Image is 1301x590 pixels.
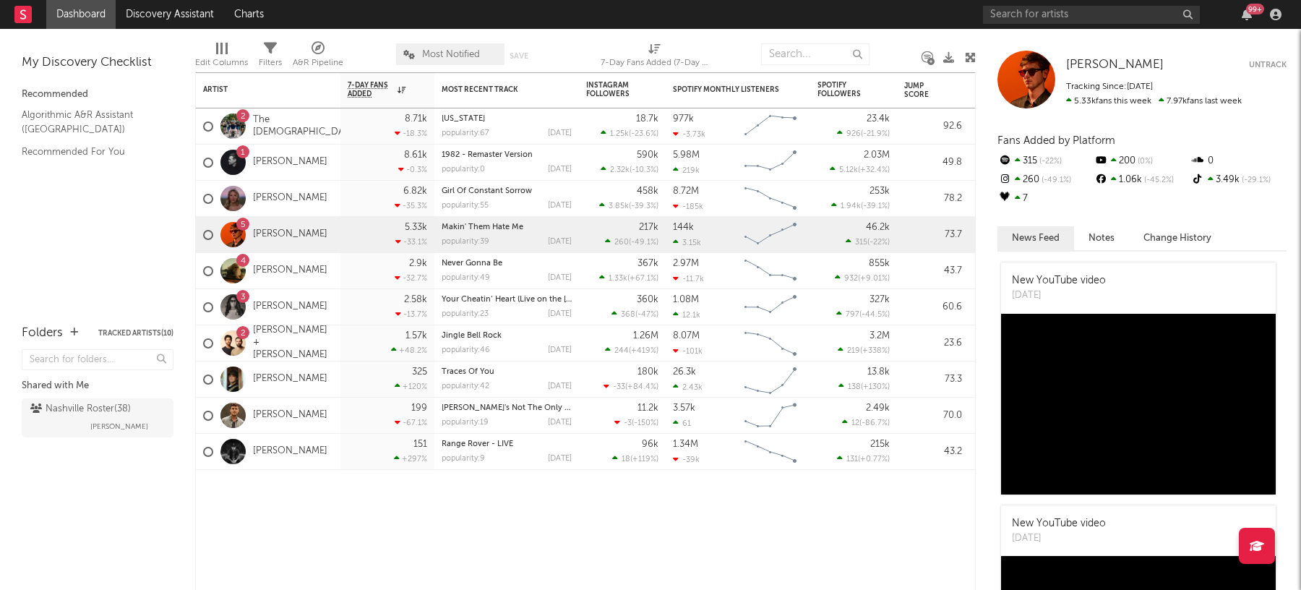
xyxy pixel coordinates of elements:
div: 590k [637,150,658,160]
span: 131 [846,456,858,463]
span: -23.6 % [631,130,656,138]
button: 99+ [1242,9,1252,20]
div: Filters [259,54,282,72]
div: ( ) [599,201,658,210]
div: 1.06k [1094,171,1190,189]
div: [DATE] [548,419,572,427]
a: Makin' Them Hate Me [442,223,523,231]
input: Search for artists [983,6,1200,24]
div: popularity: 39 [442,238,489,246]
div: ( ) [604,382,658,391]
div: [DATE] [548,310,572,318]
span: 932 [844,275,858,283]
div: 2.58k [404,295,427,304]
input: Search for folders... [22,349,173,370]
div: ( ) [837,129,890,138]
div: Your Cheatin’ Heart (Live on the Grand Ole Opry, September 7th, 2024) [442,296,572,304]
div: 46.2k [866,223,890,232]
div: 253k [870,187,890,196]
div: 2.43k [673,382,703,392]
div: Filters [259,36,282,78]
span: 368 [621,311,635,319]
div: ( ) [836,309,890,319]
div: -33.1 % [395,237,427,247]
div: 8.72M [673,187,699,196]
div: 2.97M [673,259,699,268]
span: -47 % [637,311,656,319]
div: Spotify Followers [817,81,868,98]
div: -67.1 % [395,418,427,427]
span: -44.5 % [862,311,888,319]
div: Folders [22,325,63,342]
div: 92.6 [904,118,962,135]
div: 70.0 [904,407,962,424]
div: 73.7 [904,226,962,244]
div: 1.34M [673,440,698,449]
svg: Chart title [738,325,803,362]
div: Tennessee [442,115,572,123]
button: Untrack [1249,58,1287,72]
span: 5.33k fans this week [1066,97,1151,106]
a: Nashville Roster(38)[PERSON_NAME] [22,398,173,437]
span: 0 % [1135,158,1153,166]
span: -29.1 % [1240,176,1271,184]
span: +9.01 % [860,275,888,283]
div: 2.03M [864,150,890,160]
div: ( ) [842,418,890,427]
div: 151 [413,440,427,449]
div: [DATE] [548,166,572,174]
div: 219k [673,166,700,175]
div: -35.3 % [395,201,427,210]
span: -10.3 % [632,166,656,174]
span: 3.85k [609,202,629,210]
span: 2.32k [610,166,630,174]
div: 13.8k [867,367,890,377]
div: 43.7 [904,262,962,280]
span: Tracking Since: [DATE] [1066,82,1153,91]
a: [PERSON_NAME] [253,228,327,241]
span: +84.4 % [627,383,656,391]
svg: Chart title [738,108,803,145]
div: 0 [1190,152,1287,171]
button: News Feed [997,226,1074,250]
div: 144k [673,223,694,232]
div: ( ) [601,165,658,174]
div: Range Rover - LIVE [442,440,572,448]
div: Jingle Bell Rock [442,332,572,340]
span: [PERSON_NAME] [90,418,148,435]
div: 8.61k [404,150,427,160]
div: 199 [411,403,427,413]
div: -32.7 % [395,273,427,283]
div: 1982 - Remaster Version [442,151,572,159]
svg: Chart title [738,145,803,181]
div: 200 [1094,152,1190,171]
div: Most Recent Track [442,85,550,94]
div: popularity: 67 [442,129,489,137]
div: popularity: 55 [442,202,489,210]
div: 5.33k [405,223,427,232]
a: 1982 - Remaster Version [442,151,533,159]
div: [DATE] [548,346,572,354]
div: popularity: 9 [442,455,485,463]
div: 458k [637,187,658,196]
span: 260 [614,239,629,247]
div: [DATE] [548,129,572,137]
div: 6.82k [403,187,427,196]
span: +0.77 % [860,456,888,463]
div: 217k [639,223,658,232]
div: 3.15k [673,238,701,247]
span: 219 [847,347,860,355]
button: Change History [1129,226,1226,250]
div: Edit Columns [195,54,248,72]
span: +67.1 % [630,275,656,283]
div: 2.9k [409,259,427,268]
div: 215k [870,440,890,449]
a: Jingle Bell Rock [442,332,502,340]
span: -3 [624,419,632,427]
div: +120 % [395,382,427,391]
div: popularity: 19 [442,419,489,427]
div: ( ) [837,454,890,463]
div: 977k [673,114,694,124]
div: 23.6 [904,335,962,352]
div: Recommended [22,86,173,103]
